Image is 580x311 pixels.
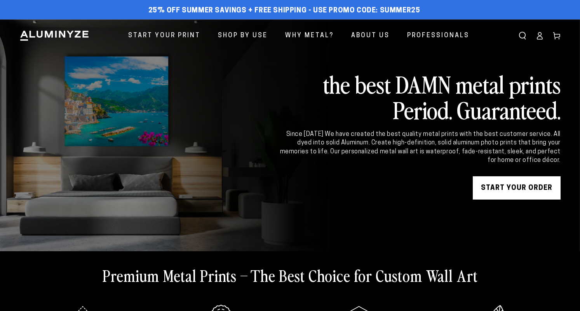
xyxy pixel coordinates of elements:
[212,26,273,46] a: Shop By Use
[128,30,200,42] span: Start Your Print
[218,30,268,42] span: Shop By Use
[279,26,340,46] a: Why Metal?
[103,265,478,285] h2: Premium Metal Prints – The Best Choice for Custom Wall Art
[345,26,395,46] a: About Us
[148,7,420,15] span: 25% off Summer Savings + Free Shipping - Use Promo Code: SUMMER25
[407,30,469,42] span: Professionals
[514,27,531,44] summary: Search our site
[351,30,390,42] span: About Us
[279,130,561,165] div: Since [DATE] We have created the best quality metal prints with the best customer service. All dy...
[122,26,206,46] a: Start Your Print
[285,30,334,42] span: Why Metal?
[19,30,89,42] img: Aluminyze
[473,176,561,200] a: START YOUR Order
[401,26,475,46] a: Professionals
[279,71,561,122] h2: the best DAMN metal prints Period. Guaranteed.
